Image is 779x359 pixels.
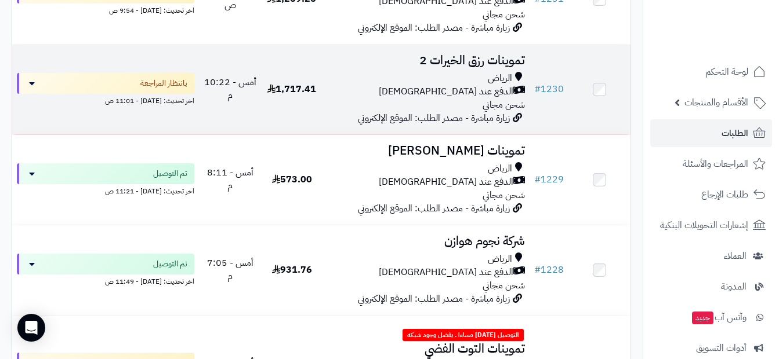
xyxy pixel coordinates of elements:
span: الدفع عند [DEMOGRAPHIC_DATA] [379,266,513,279]
span: شحن مجاني [483,188,525,202]
div: اخر تحديث: [DATE] - 11:21 ص [17,184,194,196]
span: وآتس آب [691,309,747,325]
span: الأقسام والمنتجات [684,94,748,111]
span: بانتظار المراجعة [140,78,187,89]
span: الرياض [488,252,512,266]
div: اخر تحديث: [DATE] - 9:54 ص [17,3,194,16]
h3: شركة نجوم هوازن [327,235,525,248]
a: #1228 [534,263,564,277]
span: الرياض [488,162,512,175]
span: تم التوصيل [153,168,187,179]
a: إشعارات التحويلات البنكية [650,211,772,239]
span: أمس - 8:11 م [207,166,253,193]
span: زيارة مباشرة - مصدر الطلب: الموقع الإلكتروني [358,202,510,215]
span: الطلبات [722,125,748,141]
span: الدفع عند [DEMOGRAPHIC_DATA] [379,85,513,98]
span: الدفع عند [DEMOGRAPHIC_DATA] [379,175,513,189]
div: اخر تحديث: [DATE] - 11:01 ص [17,94,194,106]
a: العملاء [650,242,772,270]
span: المدونة [721,279,747,295]
a: #1229 [534,173,564,186]
span: جديد [692,312,713,324]
a: لوحة التحكم [650,58,772,86]
div: اخر تحديث: [DATE] - 11:49 ص [17,274,194,287]
span: أدوات التسويق [696,340,747,356]
span: التوصيل [DATE] مساءا . يفضل وجود شبكه [403,329,524,342]
span: زيارة مباشرة - مصدر الطلب: الموقع الإلكتروني [358,292,510,306]
span: طلبات الإرجاع [701,186,748,203]
span: زيارة مباشرة - مصدر الطلب: الموقع الإلكتروني [358,21,510,35]
span: # [534,263,541,277]
span: أمس - 7:05 م [207,256,253,283]
a: وآتس آبجديد [650,303,772,331]
span: تم التوصيل [153,258,187,270]
span: # [534,82,541,96]
div: Open Intercom Messenger [17,314,45,342]
span: 573.00 [272,173,312,186]
span: شحن مجاني [483,98,525,112]
a: الطلبات [650,119,772,147]
span: زيارة مباشرة - مصدر الطلب: الموقع الإلكتروني [358,111,510,125]
span: أمس - 10:22 م [204,75,256,102]
img: logo-2.png [700,29,768,53]
span: # [534,173,541,186]
span: 1,717.41 [267,82,316,96]
a: #1230 [534,82,564,96]
span: المراجعات والأسئلة [683,156,748,172]
h3: تموينات رزق الخيرات 2 [327,54,525,67]
a: طلبات الإرجاع [650,181,772,208]
span: الرياض [488,72,512,85]
a: المدونة [650,273,772,301]
span: إشعارات التحويلات البنكية [660,217,748,233]
span: العملاء [724,248,747,264]
span: شحن مجاني [483,279,525,292]
a: المراجعات والأسئلة [650,150,772,178]
span: لوحة التحكم [705,64,748,80]
span: 931.76 [272,263,312,277]
h3: تموينات التوت الفضي [327,342,525,356]
span: شحن مجاني [483,8,525,21]
h3: تموينات [PERSON_NAME] [327,144,525,157]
